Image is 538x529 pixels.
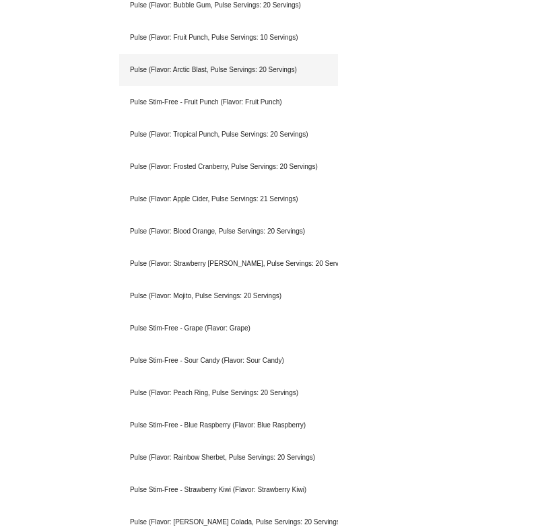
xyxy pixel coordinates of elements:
div: Pulse (Flavor: Apple Cider, Pulse Servings: 21 Servings) [119,183,338,215]
div: Pulse (Flavor: Strawberry [PERSON_NAME], Pulse Servings: 20 Servings) [119,248,338,280]
div: Pulse (Flavor: Arctic Blast, Pulse Servings: 20 Servings) [119,54,338,86]
div: Pulse (Flavor: Fruit Punch, Pulse Servings: 10 Servings) [119,22,338,54]
div: Pulse Stim-Free - Grape (Flavor: Grape) [119,312,338,345]
div: Pulse (Flavor: Tropical Punch, Pulse Servings: 20 Servings) [119,118,338,151]
div: Pulse (Flavor: Mojito, Pulse Servings: 20 Servings) [119,280,338,312]
div: Pulse Stim-Free - Strawberry Kiwi (Flavor: Strawberry Kiwi) [119,474,338,506]
div: Pulse (Flavor: Frosted Cranberry, Pulse Servings: 20 Servings) [119,151,338,183]
div: Pulse (Flavor: Blood Orange, Pulse Servings: 20 Servings) [119,215,338,248]
div: Pulse Stim-Free - Fruit Punch (Flavor: Fruit Punch) [119,86,338,118]
div: Pulse (Flavor: Peach Ring, Pulse Servings: 20 Servings) [119,377,338,409]
div: Pulse Stim-Free - Blue Raspberry (Flavor: Blue Raspberry) [119,409,338,442]
div: Pulse Stim-Free - Sour Candy (Flavor: Sour Candy) [119,345,338,377]
div: Pulse (Flavor: Rainbow Sherbet, Pulse Servings: 20 Servings) [119,442,338,474]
